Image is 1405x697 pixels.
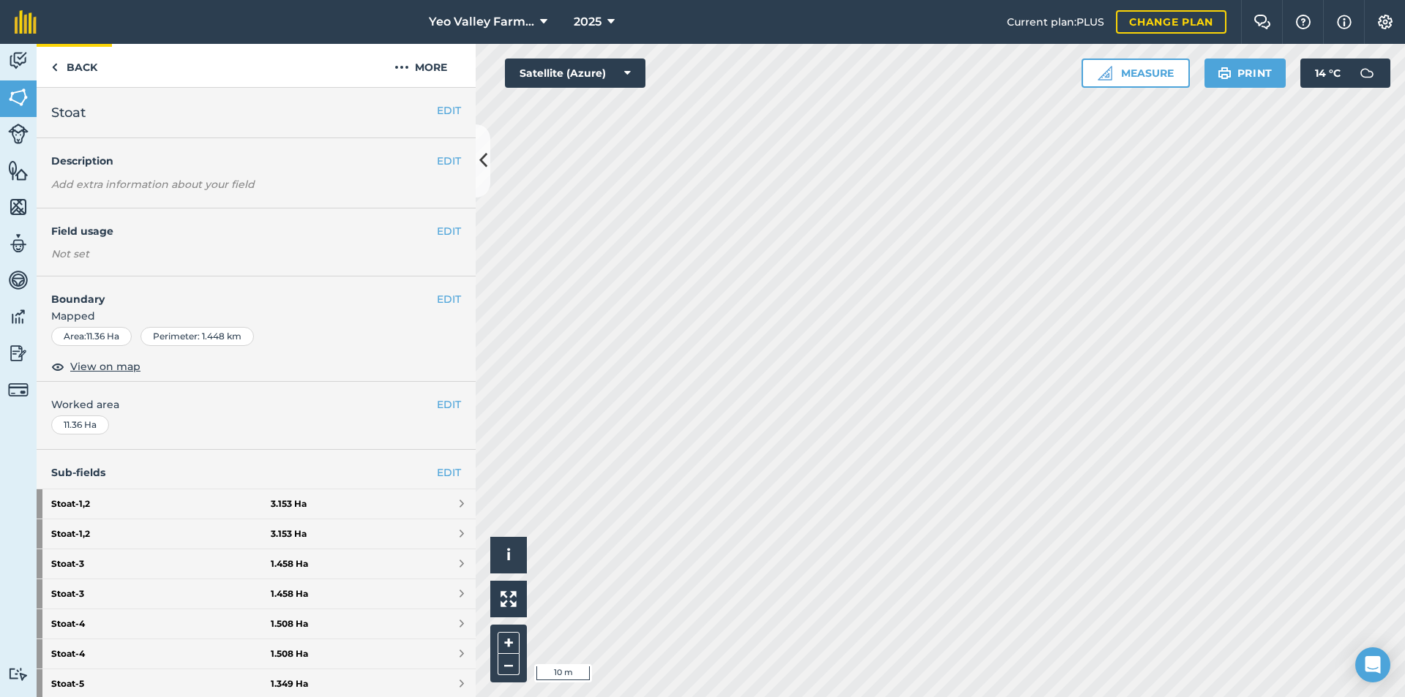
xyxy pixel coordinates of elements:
strong: Stoat - 3 [51,549,271,579]
h4: Sub-fields [37,464,476,481]
img: svg+xml;base64,PD94bWwgdmVyc2lvbj0iMS4wIiBlbmNvZGluZz0idXRmLTgiPz4KPCEtLSBHZW5lcmF0b3I6IEFkb2JlIE... [8,124,29,144]
a: EDIT [437,464,461,481]
strong: Stoat - 4 [51,639,271,668]
img: svg+xml;base64,PHN2ZyB4bWxucz0iaHR0cDovL3d3dy53My5vcmcvMjAwMC9zdmciIHdpZHRoPSIxOCIgaGVpZ2h0PSIyNC... [51,358,64,375]
span: Stoat [51,102,86,123]
button: EDIT [437,153,461,169]
span: i [506,546,511,564]
span: Current plan : PLUS [1007,14,1104,30]
h4: Field usage [51,223,437,239]
strong: 1.508 Ha [271,648,308,660]
div: Area : 11.36 Ha [51,327,132,346]
img: svg+xml;base64,PD94bWwgdmVyc2lvbj0iMS4wIiBlbmNvZGluZz0idXRmLTgiPz4KPCEtLSBHZW5lcmF0b3I6IEFkb2JlIE... [8,667,29,681]
h4: Description [51,153,461,169]
span: 2025 [574,13,602,31]
img: fieldmargin Logo [15,10,37,34]
button: Print [1204,59,1286,88]
strong: Stoat - 1,2 [51,489,271,519]
strong: Stoat - 1,2 [51,519,271,549]
button: – [498,654,520,675]
strong: 1.458 Ha [271,588,308,600]
img: svg+xml;base64,PD94bWwgdmVyc2lvbj0iMS4wIiBlbmNvZGluZz0idXRmLTgiPz4KPCEtLSBHZW5lcmF0b3I6IEFkb2JlIE... [8,269,29,291]
div: Open Intercom Messenger [1355,647,1390,682]
strong: 1.349 Ha [271,678,308,690]
button: i [490,537,527,573]
a: Stoat-1,23.153 Ha [37,489,476,519]
img: svg+xml;base64,PD94bWwgdmVyc2lvbj0iMS4wIiBlbmNvZGluZz0idXRmLTgiPz4KPCEtLSBHZW5lcmF0b3I6IEFkb2JlIE... [8,233,29,255]
a: Back [37,44,112,87]
img: svg+xml;base64,PD94bWwgdmVyc2lvbj0iMS4wIiBlbmNvZGluZz0idXRmLTgiPz4KPCEtLSBHZW5lcmF0b3I6IEFkb2JlIE... [8,380,29,400]
img: Two speech bubbles overlapping with the left bubble in the forefront [1254,15,1271,29]
button: Measure [1082,59,1190,88]
img: svg+xml;base64,PD94bWwgdmVyc2lvbj0iMS4wIiBlbmNvZGluZz0idXRmLTgiPz4KPCEtLSBHZW5lcmF0b3I6IEFkb2JlIE... [8,306,29,328]
span: View on map [70,358,140,374]
button: EDIT [437,223,461,239]
span: Worked area [51,396,461,412]
img: A cog icon [1376,15,1394,29]
div: Not set [51,246,461,261]
span: Yeo Valley Farms Ltd [429,13,534,31]
button: + [498,632,520,654]
strong: 1.508 Ha [271,618,308,630]
button: EDIT [437,291,461,307]
div: Perimeter : 1.448 km [140,327,254,346]
strong: Stoat - 3 [51,579,271,609]
button: More [366,44,476,87]
span: Mapped [37,308,476,324]
img: svg+xml;base64,PD94bWwgdmVyc2lvbj0iMS4wIiBlbmNvZGluZz0idXRmLTgiPz4KPCEtLSBHZW5lcmF0b3I6IEFkb2JlIE... [1352,59,1382,88]
button: EDIT [437,396,461,412]
img: svg+xml;base64,PHN2ZyB4bWxucz0iaHR0cDovL3d3dy53My5vcmcvMjAwMC9zdmciIHdpZHRoPSI5IiBoZWlnaHQ9IjI0Ii... [51,59,58,76]
a: Stoat-31.458 Ha [37,549,476,579]
img: svg+xml;base64,PHN2ZyB4bWxucz0iaHR0cDovL3d3dy53My5vcmcvMjAwMC9zdmciIHdpZHRoPSI1NiIgaGVpZ2h0PSI2MC... [8,196,29,218]
button: Satellite (Azure) [505,59,645,88]
a: Stoat-41.508 Ha [37,639,476,668]
span: 14 ° C [1315,59,1341,88]
img: svg+xml;base64,PHN2ZyB4bWxucz0iaHR0cDovL3d3dy53My5vcmcvMjAwMC9zdmciIHdpZHRoPSIxNyIgaGVpZ2h0PSIxNy... [1337,13,1352,31]
div: 11.36 Ha [51,415,109,434]
a: Stoat-1,23.153 Ha [37,519,476,549]
img: Four arrows, one pointing top left, one top right, one bottom right and the last bottom left [501,591,517,607]
h4: Boundary [37,276,437,307]
a: Stoat-31.458 Ha [37,579,476,609]
img: svg+xml;base64,PHN2ZyB4bWxucz0iaHR0cDovL3d3dy53My5vcmcvMjAwMC9zdmciIHdpZHRoPSIxOSIgaGVpZ2h0PSIyNC... [1218,64,1232,82]
strong: Stoat - 4 [51,609,271,638]
strong: 1.458 Ha [271,558,308,570]
strong: 3.153 Ha [271,528,307,540]
em: Add extra information about your field [51,178,255,191]
button: 14 °C [1300,59,1390,88]
img: svg+xml;base64,PHN2ZyB4bWxucz0iaHR0cDovL3d3dy53My5vcmcvMjAwMC9zdmciIHdpZHRoPSI1NiIgaGVpZ2h0PSI2MC... [8,86,29,108]
button: EDIT [437,102,461,118]
img: svg+xml;base64,PHN2ZyB4bWxucz0iaHR0cDovL3d3dy53My5vcmcvMjAwMC9zdmciIHdpZHRoPSIyMCIgaGVpZ2h0PSIyNC... [394,59,409,76]
a: Stoat-41.508 Ha [37,609,476,638]
img: svg+xml;base64,PD94bWwgdmVyc2lvbj0iMS4wIiBlbmNvZGluZz0idXRmLTgiPz4KPCEtLSBHZW5lcmF0b3I6IEFkb2JlIE... [8,50,29,72]
strong: 3.153 Ha [271,498,307,510]
img: A question mark icon [1295,15,1312,29]
img: svg+xml;base64,PD94bWwgdmVyc2lvbj0iMS4wIiBlbmNvZGluZz0idXRmLTgiPz4KPCEtLSBHZW5lcmF0b3I6IEFkb2JlIE... [8,342,29,364]
a: Change plan [1116,10,1226,34]
img: Ruler icon [1098,66,1112,80]
img: svg+xml;base64,PHN2ZyB4bWxucz0iaHR0cDovL3d3dy53My5vcmcvMjAwMC9zdmciIHdpZHRoPSI1NiIgaGVpZ2h0PSI2MC... [8,159,29,181]
button: View on map [51,358,140,375]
